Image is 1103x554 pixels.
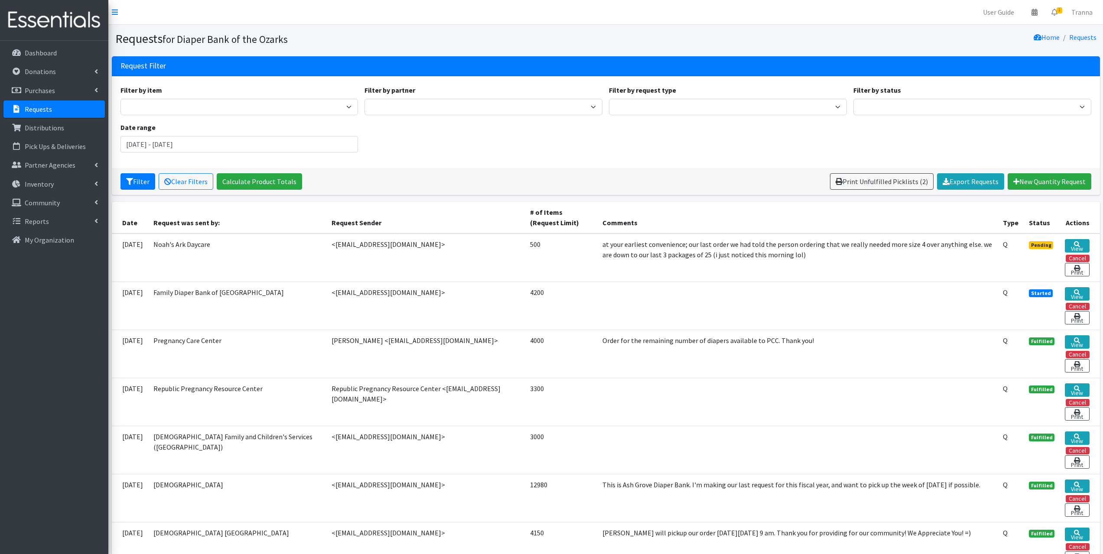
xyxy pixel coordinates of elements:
h1: Requests [115,31,603,46]
button: Filter [120,173,155,190]
label: Filter by request type [609,85,676,95]
a: View [1065,383,1089,397]
button: Cancel [1066,255,1090,262]
a: 1 [1044,3,1064,21]
td: [DATE] [112,474,148,522]
abbr: Quantity [1003,288,1008,297]
a: Community [3,194,105,211]
p: Community [25,198,60,207]
td: [DEMOGRAPHIC_DATA] [148,474,326,522]
span: Fulfilled [1029,434,1055,441]
button: Cancel [1066,495,1090,502]
th: # of Items (Request Limit) [525,202,597,233]
a: Pick Ups & Deliveries [3,138,105,155]
a: My Organization [3,231,105,249]
a: New Quantity Request [1008,173,1091,190]
p: Dashboard [25,49,57,57]
p: My Organization [25,236,74,244]
p: Inventory [25,180,54,188]
abbr: Quantity [1003,480,1008,489]
td: [PERSON_NAME] <[EMAIL_ADDRESS][DOMAIN_NAME]> [326,330,525,378]
span: Started [1029,289,1053,297]
td: Pregnancy Care Center [148,330,326,378]
td: [DEMOGRAPHIC_DATA] Family and Children's Services ([GEOGRAPHIC_DATA]) [148,426,326,474]
span: Pending [1029,241,1054,249]
abbr: Quantity [1003,528,1008,537]
a: View [1065,335,1089,349]
a: Home [1034,33,1060,42]
button: Cancel [1066,351,1090,358]
img: HumanEssentials [3,6,105,35]
label: Filter by item [120,85,162,95]
a: Donations [3,63,105,80]
td: 4000 [525,330,597,378]
td: 500 [525,233,597,282]
th: Comments [597,202,998,233]
span: Fulfilled [1029,386,1055,393]
td: 4200 [525,282,597,330]
a: View [1065,431,1089,445]
td: Family Diaper Bank of [GEOGRAPHIC_DATA] [148,282,326,330]
a: Calculate Product Totals [217,173,302,190]
label: Date range [120,122,156,133]
td: 3300 [525,378,597,426]
a: Reports [3,213,105,230]
a: View [1065,287,1089,301]
td: <[EMAIL_ADDRESS][DOMAIN_NAME]> [326,233,525,282]
a: Tranna [1064,3,1100,21]
a: Requests [1069,33,1096,42]
button: Cancel [1066,303,1090,310]
a: Print [1065,503,1089,517]
p: Reports [25,217,49,226]
input: January 1, 2011 - December 31, 2011 [120,136,358,152]
h3: Request Filter [120,62,166,71]
a: View [1065,239,1089,253]
a: Print [1065,407,1089,421]
abbr: Quantity [1003,432,1008,441]
td: [DATE] [112,378,148,426]
a: Print [1065,455,1089,469]
button: Cancel [1066,543,1090,551]
abbr: Quantity [1003,336,1008,345]
p: Requests [25,105,52,113]
a: Print [1065,311,1089,324]
a: Requests [3,100,105,118]
a: Print [1065,263,1089,276]
a: Distributions [3,119,105,136]
a: View [1065,528,1089,541]
a: Export Requests [937,173,1004,190]
label: Filter by status [853,85,901,95]
td: Republic Pregnancy Resource Center <[EMAIL_ADDRESS][DOMAIN_NAME]> [326,378,525,426]
td: <[EMAIL_ADDRESS][DOMAIN_NAME]> [326,474,525,522]
a: User Guide [976,3,1021,21]
span: Fulfilled [1029,530,1055,538]
a: Inventory [3,175,105,193]
a: Purchases [3,82,105,99]
td: [DATE] [112,233,148,282]
label: Filter by partner [364,85,415,95]
th: Request was sent by: [148,202,326,233]
a: Print Unfulfilled Picklists (2) [830,173,934,190]
p: Pick Ups & Deliveries [25,142,86,151]
td: <[EMAIL_ADDRESS][DOMAIN_NAME]> [326,426,525,474]
a: View [1065,479,1089,493]
td: Republic Pregnancy Resource Center [148,378,326,426]
td: at your earliest convenience; our last order we had told the person ordering that we really neede... [597,233,998,282]
td: This is Ash Grove Diaper Bank. I'm making our last request for this fiscal year, and want to pick... [597,474,998,522]
td: [DATE] [112,282,148,330]
td: 12980 [525,474,597,522]
p: Purchases [25,86,55,95]
td: Noah's Ark Daycare [148,233,326,282]
th: Date [112,202,148,233]
span: Fulfilled [1029,482,1055,489]
span: 1 [1057,7,1062,13]
button: Cancel [1066,447,1090,454]
td: <[EMAIL_ADDRESS][DOMAIN_NAME]> [326,282,525,330]
span: Fulfilled [1029,337,1055,345]
abbr: Quantity [1003,240,1008,249]
td: 3000 [525,426,597,474]
td: Order for the remaining number of diapers available to PCC. Thank you! [597,330,998,378]
th: Actions [1060,202,1100,233]
p: Partner Agencies [25,161,75,169]
th: Type [998,202,1024,233]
